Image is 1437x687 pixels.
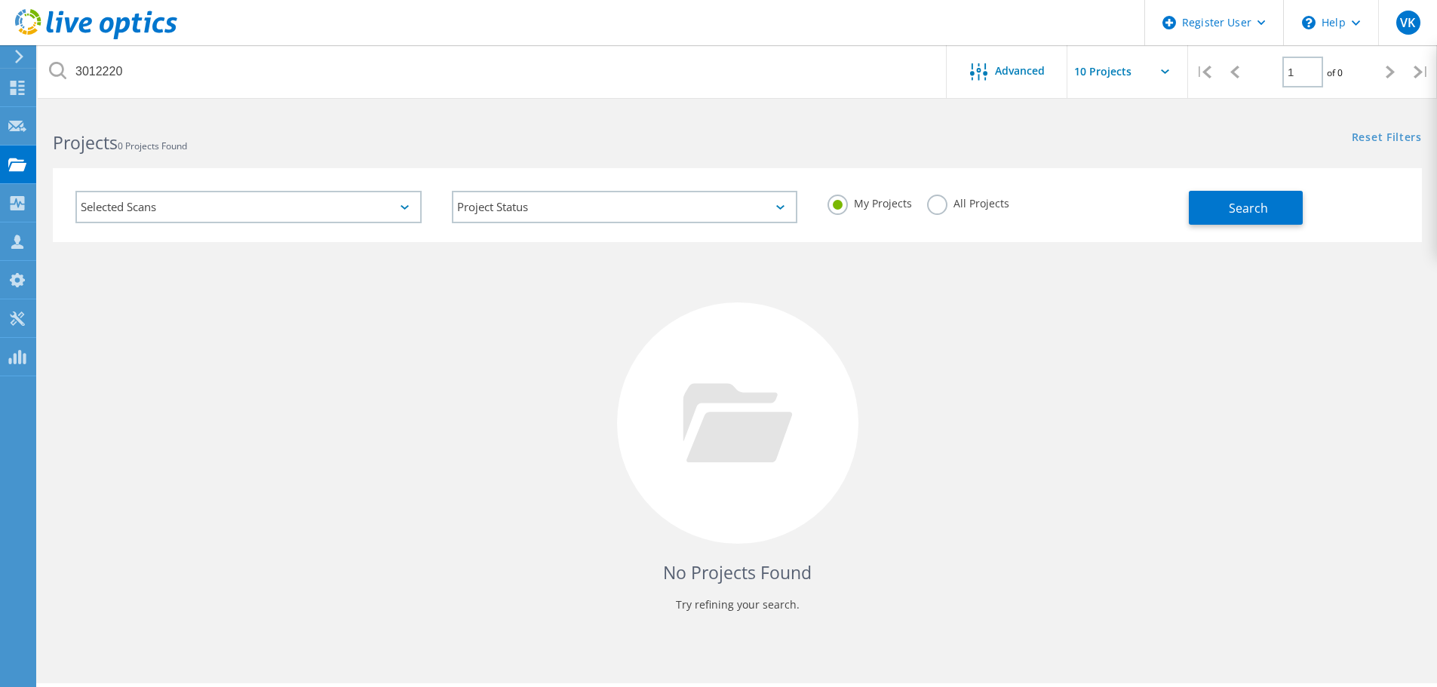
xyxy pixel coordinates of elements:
[38,45,947,98] input: Search projects by name, owner, ID, company, etc
[995,66,1045,76] span: Advanced
[452,191,798,223] div: Project Status
[1406,45,1437,99] div: |
[1189,191,1303,225] button: Search
[1188,45,1219,99] div: |
[53,130,118,155] b: Projects
[68,593,1407,617] p: Try refining your search.
[1229,200,1268,216] span: Search
[15,32,177,42] a: Live Optics Dashboard
[1352,132,1422,145] a: Reset Filters
[118,140,187,152] span: 0 Projects Found
[1327,66,1343,79] span: of 0
[828,195,912,209] label: My Projects
[75,191,422,223] div: Selected Scans
[1400,17,1415,29] span: VK
[1302,16,1316,29] svg: \n
[68,560,1407,585] h4: No Projects Found
[927,195,1009,209] label: All Projects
